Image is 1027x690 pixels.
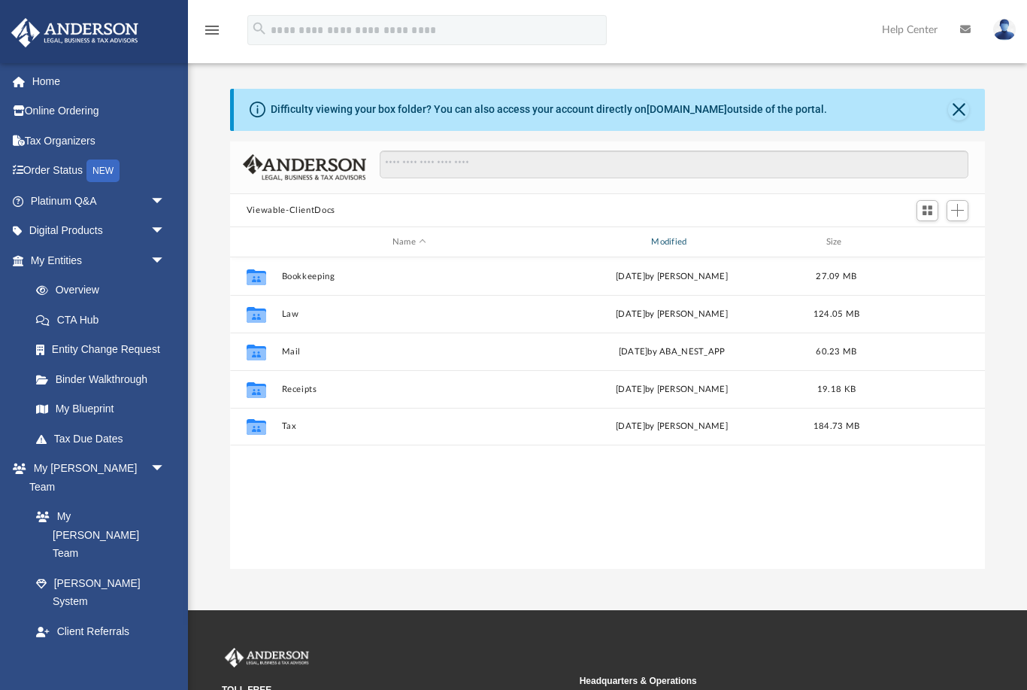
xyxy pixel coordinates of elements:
a: My Blueprint [21,394,180,424]
a: My [PERSON_NAME] Teamarrow_drop_down [11,454,180,502]
button: Receipts [281,385,537,394]
a: Tax Due Dates [21,424,188,454]
a: My Entitiesarrow_drop_down [11,245,188,275]
div: [DATE] by [PERSON_NAME] [544,383,799,397]
span: 19.18 KB [817,385,856,394]
span: 184.73 MB [813,422,859,430]
button: Bookkeeping [281,272,537,281]
a: [DOMAIN_NAME] [647,103,727,115]
button: Law [281,309,537,319]
button: Tax [281,422,537,432]
div: NEW [86,160,120,182]
div: Size [806,236,866,249]
div: [DATE] by [PERSON_NAME] [544,270,799,284]
a: Tax Organizers [11,126,188,156]
i: search [251,20,268,37]
i: menu [203,21,221,39]
a: Home [11,66,188,96]
div: Difficulty viewing your box folder? You can also access your account directly on outside of the p... [271,102,827,117]
div: id [873,236,978,249]
div: by ABA_NEST_APP [544,345,799,359]
img: Anderson Advisors Platinum Portal [7,18,143,47]
a: Platinum Q&Aarrow_drop_down [11,186,188,216]
div: [DATE] by [PERSON_NAME] [544,308,799,321]
span: [DATE] [619,348,648,356]
button: Mail [281,347,537,357]
a: menu [203,29,221,39]
button: Close [948,99,969,120]
span: 60.23 MB [816,348,856,356]
input: Search files and folders [380,150,969,179]
div: Name [280,236,537,249]
span: 124.05 MB [813,310,859,318]
div: id [237,236,274,249]
span: arrow_drop_down [150,216,180,247]
span: arrow_drop_down [150,454,180,485]
a: [PERSON_NAME] System [21,568,180,616]
button: Add [947,200,969,221]
span: arrow_drop_down [150,186,180,217]
a: Binder Walkthrough [21,364,188,394]
a: Entity Change Request [21,335,188,365]
a: Client Referrals [21,616,180,646]
img: User Pic [993,19,1016,41]
a: CTA Hub [21,305,188,335]
div: [DATE] by [PERSON_NAME] [544,420,799,433]
button: Viewable-ClientDocs [247,204,335,217]
div: Modified [544,236,800,249]
span: arrow_drop_down [150,245,180,276]
button: Switch to Grid View [916,200,939,221]
a: Digital Productsarrow_drop_down [11,216,188,246]
div: grid [230,257,985,570]
a: Online Ordering [11,96,188,126]
small: Headquarters & Operations [580,674,927,688]
span: 27.09 MB [816,272,856,281]
img: Anderson Advisors Platinum Portal [222,648,312,667]
a: Order StatusNEW [11,156,188,187]
a: Overview [21,275,188,305]
a: My [PERSON_NAME] Team [21,502,173,569]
